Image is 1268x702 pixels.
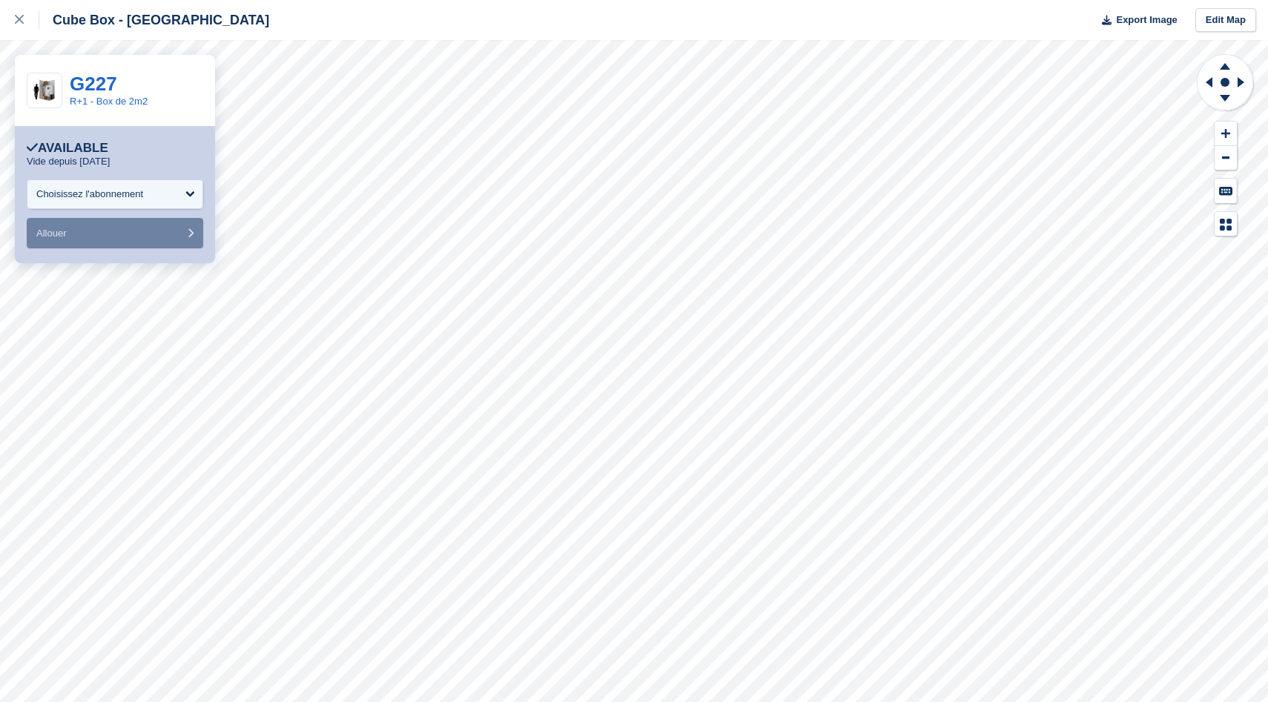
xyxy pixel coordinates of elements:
[1215,212,1237,236] button: Map Legend
[36,228,66,239] span: Allouer
[27,156,110,168] p: Vide depuis [DATE]
[1195,8,1256,33] a: Edit Map
[1116,13,1177,27] span: Export Image
[27,218,203,248] button: Allouer
[70,73,117,95] a: G227
[1215,146,1237,170] button: Zoom Out
[1215,122,1237,146] button: Zoom In
[36,187,143,202] div: Choisissez l'abonnement
[1215,179,1237,203] button: Keyboard Shortcuts
[39,11,269,29] div: Cube Box - [GEOGRAPHIC_DATA]
[27,78,62,104] img: 20-sqft-unit.jpg
[1093,8,1178,33] button: Export Image
[27,141,108,156] div: Available
[70,96,148,107] a: R+1 - Box de 2m2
